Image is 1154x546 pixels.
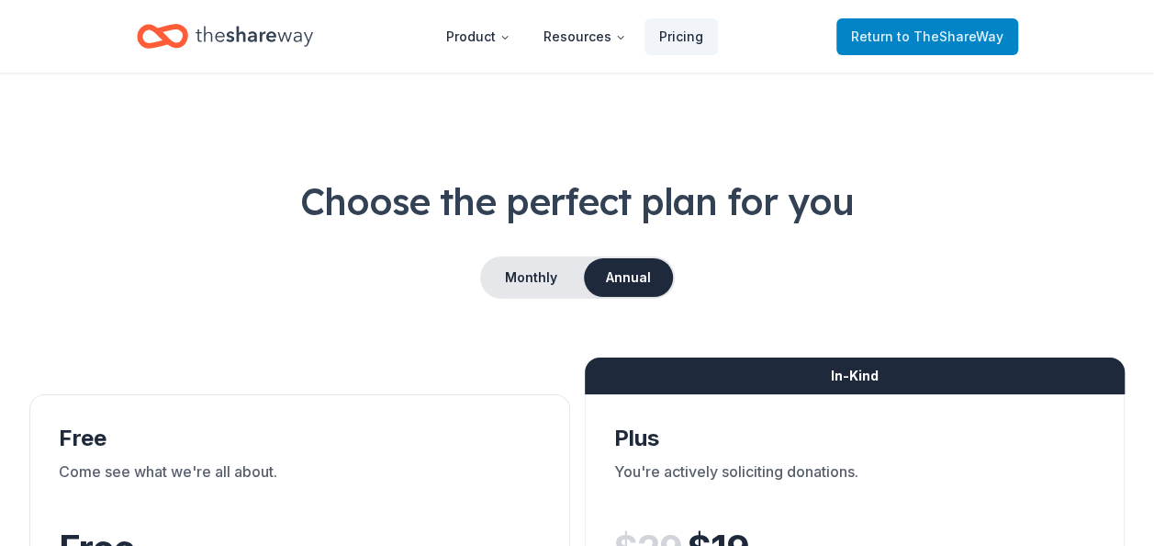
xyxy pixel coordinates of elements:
button: Annual [584,258,673,297]
h1: Choose the perfect plan for you [29,176,1125,227]
div: Free [59,424,541,453]
button: Resources [529,18,641,55]
nav: Main [431,15,718,58]
a: Returnto TheShareWay [836,18,1018,55]
span: Return [851,26,1003,48]
button: Monthly [482,258,580,297]
a: Home [137,15,313,58]
div: In-Kind [585,358,1126,394]
div: You're actively soliciting donations. [614,461,1096,512]
div: Plus [614,424,1096,453]
div: Come see what we're all about. [59,461,541,512]
span: to TheShareWay [897,28,1003,44]
a: Pricing [644,18,718,55]
button: Product [431,18,525,55]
